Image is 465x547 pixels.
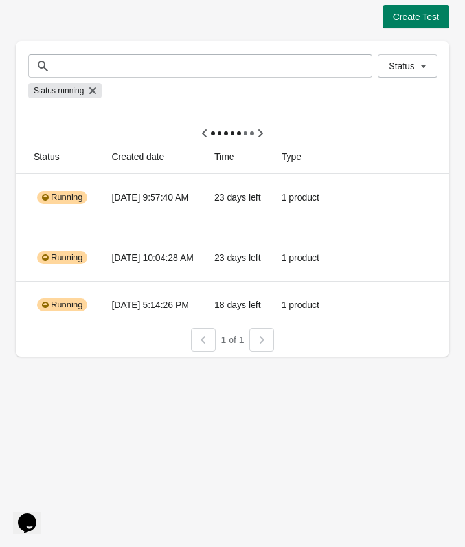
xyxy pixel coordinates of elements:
button: Created date [106,145,182,168]
button: Type [277,145,319,168]
button: Create Test [383,5,449,28]
div: Running [37,298,87,311]
div: 1 product [282,184,319,210]
div: [DATE] 10:04:28 AM [111,245,194,271]
button: Time [209,145,253,168]
div: [DATE] 9:57:40 AM [111,184,194,210]
span: Create Test [393,12,439,22]
div: 18 days left [214,292,261,318]
span: Status [389,61,414,71]
div: 1 product [282,292,319,318]
button: Status [378,54,437,78]
button: Status [28,145,78,168]
div: [DATE] 5:14:26 PM [111,292,194,318]
div: Running [37,251,87,264]
span: 1 of 1 [221,335,244,345]
div: Running [37,191,87,204]
span: Status running [34,83,84,98]
div: 23 days left [214,245,261,271]
div: 23 days left [214,184,261,210]
div: 1 product [282,245,319,271]
iframe: chat widget [13,495,54,534]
